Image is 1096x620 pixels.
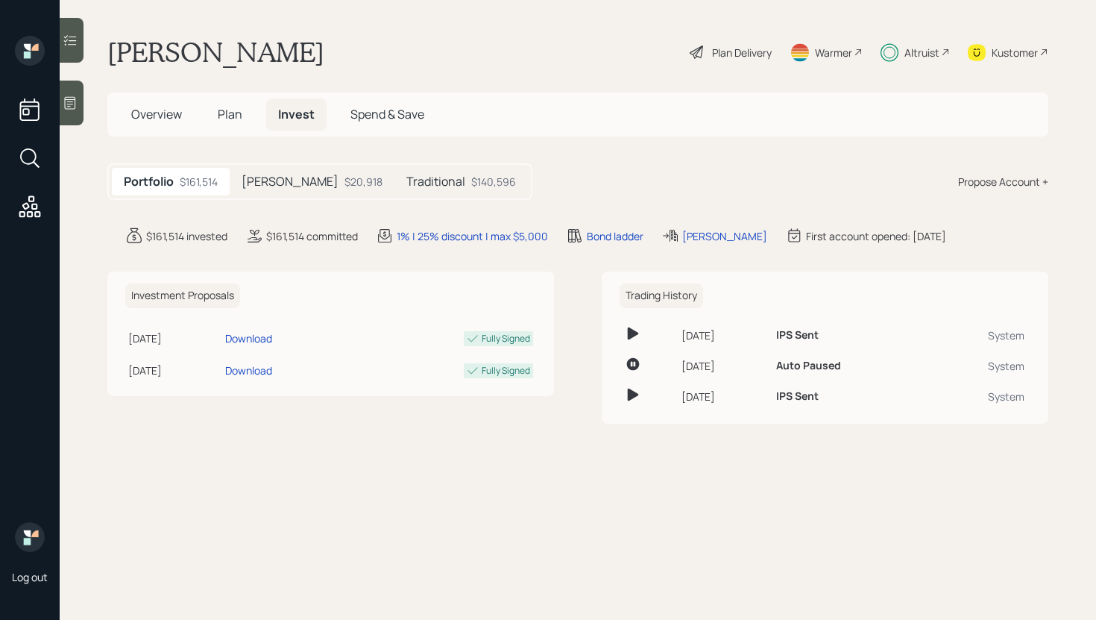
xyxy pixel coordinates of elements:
img: retirable_logo.png [15,522,45,552]
div: System [936,389,1024,404]
h6: IPS Sent [776,390,819,403]
div: $140,596 [471,174,516,190]
div: $161,514 invested [146,228,227,244]
div: [DATE] [681,389,764,404]
h1: [PERSON_NAME] [107,36,324,69]
div: $161,514 [180,174,218,190]
div: Kustomer [992,45,1038,60]
span: Plan [218,106,242,122]
div: [DATE] [681,358,764,374]
div: Fully Signed [482,332,530,345]
div: Fully Signed [482,364,530,378]
h5: Portfolio [124,175,174,189]
div: Bond ladder [587,228,643,244]
div: $20,918 [344,174,382,190]
div: Log out [12,570,48,584]
h6: Investment Proposals [125,284,240,308]
span: Overview [131,106,182,122]
div: $161,514 committed [266,228,358,244]
h6: Auto Paused [776,360,841,372]
div: Propose Account + [958,174,1048,190]
div: System [936,358,1024,374]
div: First account opened: [DATE] [806,228,946,244]
span: Invest [278,106,315,122]
h6: Trading History [620,284,703,308]
h5: Traditional [406,175,465,189]
h5: [PERSON_NAME] [242,175,338,189]
div: 1% | 25% discount | max $5,000 [397,228,548,244]
div: Download [225,363,272,378]
div: Altruist [904,45,939,60]
div: [DATE] [128,363,219,378]
div: Plan Delivery [712,45,772,60]
div: System [936,328,1024,343]
h6: IPS Sent [776,329,819,342]
div: [DATE] [681,328,764,343]
div: Warmer [815,45,852,60]
div: Download [225,331,272,346]
div: [DATE] [128,331,219,346]
div: [PERSON_NAME] [682,228,767,244]
span: Spend & Save [350,106,424,122]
